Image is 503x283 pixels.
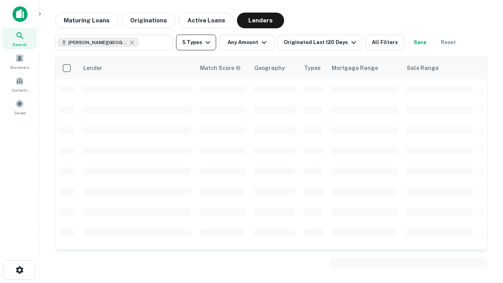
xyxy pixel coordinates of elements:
div: Mortgage Range [332,63,378,73]
span: Search [13,41,27,48]
button: Lenders [237,13,284,28]
th: Lender [79,57,195,79]
a: Search [2,28,37,49]
span: [PERSON_NAME][GEOGRAPHIC_DATA], [GEOGRAPHIC_DATA] [68,39,127,46]
div: Sale Range [407,63,439,73]
span: Borrowers [10,64,29,70]
img: capitalize-icon.png [13,6,28,22]
span: Contacts [12,87,28,93]
a: Borrowers [2,51,37,72]
th: Types [299,57,327,79]
div: Originated Last 120 Days [284,38,358,47]
th: Capitalize uses an advanced AI algorithm to match your search with the best lender. The match sco... [195,57,250,79]
button: All Filters [365,35,404,50]
div: Capitalize uses an advanced AI algorithm to match your search with the best lender. The match sco... [200,64,241,72]
th: Sale Range [402,57,477,79]
h6: Match Score [200,64,239,72]
button: Maturing Loans [55,13,118,28]
div: Lender [83,63,102,73]
button: Any Amount [219,35,274,50]
button: Originations [121,13,176,28]
span: Saved [14,110,26,116]
div: Types [304,63,321,73]
button: Active Loans [179,13,234,28]
button: Save your search to get updates of matches that match your search criteria. [408,35,433,50]
button: 5 Types [176,35,216,50]
a: Saved [2,96,37,118]
div: Geography [254,63,285,73]
a: Contacts [2,74,37,95]
th: Mortgage Range [327,57,402,79]
th: Geography [250,57,299,79]
button: Reset [436,35,461,50]
button: Originated Last 120 Days [277,35,362,50]
iframe: Chat Widget [464,220,503,258]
